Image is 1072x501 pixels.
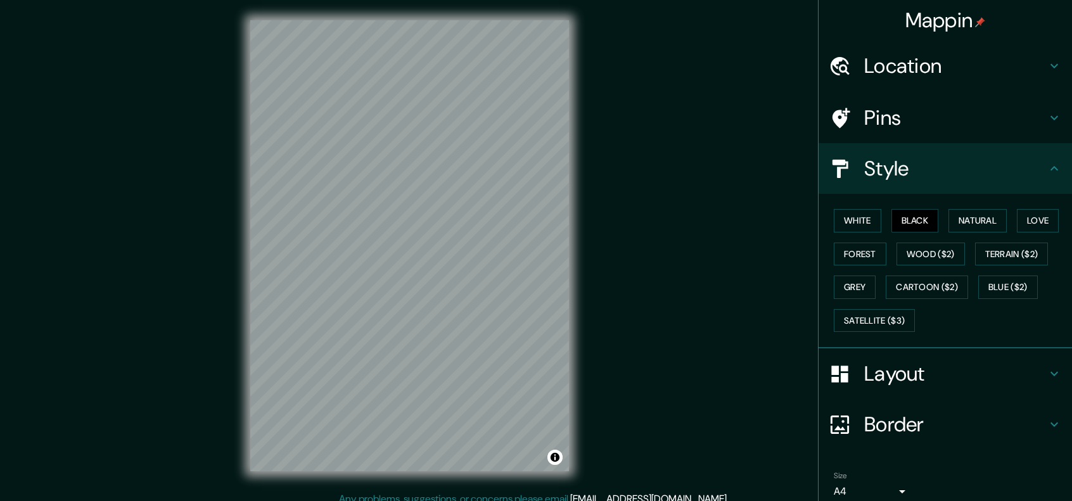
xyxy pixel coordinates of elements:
[864,53,1047,79] h4: Location
[948,209,1007,232] button: Natural
[975,17,985,27] img: pin-icon.png
[819,92,1072,143] div: Pins
[834,276,876,299] button: Grey
[864,105,1047,130] h4: Pins
[864,361,1047,386] h4: Layout
[834,471,847,481] label: Size
[819,348,1072,399] div: Layout
[864,156,1047,181] h4: Style
[250,20,569,471] canvas: Map
[959,452,1058,487] iframe: Help widget launcher
[834,209,881,232] button: White
[897,243,965,266] button: Wood ($2)
[1017,209,1059,232] button: Love
[891,209,939,232] button: Black
[834,309,915,333] button: Satellite ($3)
[819,143,1072,194] div: Style
[975,243,1049,266] button: Terrain ($2)
[819,399,1072,450] div: Border
[978,276,1038,299] button: Blue ($2)
[886,276,968,299] button: Cartoon ($2)
[547,450,563,465] button: Toggle attribution
[819,41,1072,91] div: Location
[864,412,1047,437] h4: Border
[905,8,986,33] h4: Mappin
[834,243,886,266] button: Forest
